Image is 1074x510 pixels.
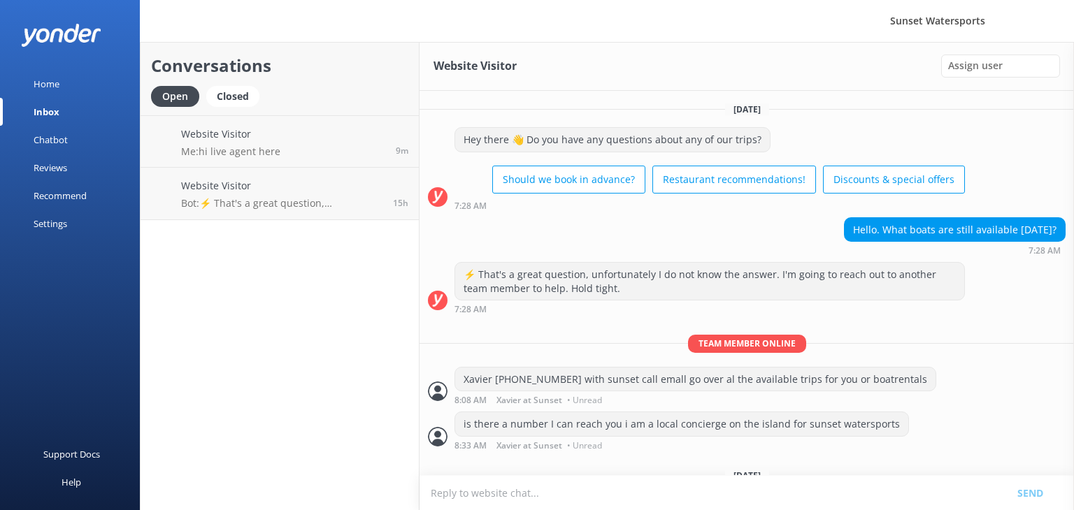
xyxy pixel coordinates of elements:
[181,178,382,194] h4: Website Visitor
[948,58,1003,73] span: Assign user
[688,335,806,352] span: Team member online
[823,166,965,194] button: Discounts & special offers
[652,166,816,194] button: Restaurant recommendations!
[496,396,562,405] span: Xavier at Sunset
[206,88,266,103] a: Closed
[34,70,59,98] div: Home
[455,128,770,152] div: Hey there 👋 Do you have any questions about any of our trips?
[34,154,67,182] div: Reviews
[181,197,382,210] p: Bot: ⚡ That's a great question, unfortunately I do not know the answer. I'm going to reach out to...
[567,396,602,405] span: • Unread
[496,442,562,450] span: Xavier at Sunset
[454,442,487,450] strong: 8:33 AM
[34,126,68,154] div: Chatbot
[941,54,1060,77] div: Assign User
[396,145,408,156] span: Aug 26 2025 07:40am (UTC -05:00) America/Cancun
[21,24,101,47] img: yonder-white-logo.png
[454,305,487,314] strong: 7:28 AM
[151,86,199,107] div: Open
[725,103,769,115] span: [DATE]
[34,210,67,238] div: Settings
[181,145,280,158] p: Me: hi live agent here
[1029,247,1061,255] strong: 7:28 AM
[151,52,408,79] h2: Conversations
[34,98,59,126] div: Inbox
[454,395,936,405] div: May 31 2025 07:08am (UTC -05:00) America/Cancun
[844,245,1066,255] div: May 31 2025 06:28am (UTC -05:00) America/Cancun
[454,396,487,405] strong: 8:08 AM
[455,367,936,391] div: Xavier [PHONE_NUMBER] with sunset call emall go over al the available trips for you or boatrentals
[845,218,1065,242] div: Hello. What boats are still available [DATE]?
[434,57,517,75] h3: Website Visitor
[454,304,965,314] div: May 31 2025 06:28am (UTC -05:00) America/Cancun
[43,440,100,468] div: Support Docs
[492,166,645,194] button: Should we book in advance?
[393,197,408,209] span: Aug 25 2025 04:00pm (UTC -05:00) America/Cancun
[62,468,81,496] div: Help
[151,88,206,103] a: Open
[454,440,909,450] div: May 31 2025 07:33am (UTC -05:00) America/Cancun
[141,115,419,168] a: Website VisitorMe:hi live agent here9m
[206,86,259,107] div: Closed
[455,263,964,300] div: ⚡ That's a great question, unfortunately I do not know the answer. I'm going to reach out to anot...
[455,412,908,436] div: is there a number I can reach you i am a local concierge on the island for sunset watersports
[181,126,280,142] h4: Website Visitor
[34,182,87,210] div: Recommend
[454,202,487,210] strong: 7:28 AM
[454,201,965,210] div: May 31 2025 06:28am (UTC -05:00) America/Cancun
[141,168,419,220] a: Website VisitorBot:⚡ That's a great question, unfortunately I do not know the answer. I'm going t...
[567,442,602,450] span: • Unread
[725,469,769,481] span: [DATE]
